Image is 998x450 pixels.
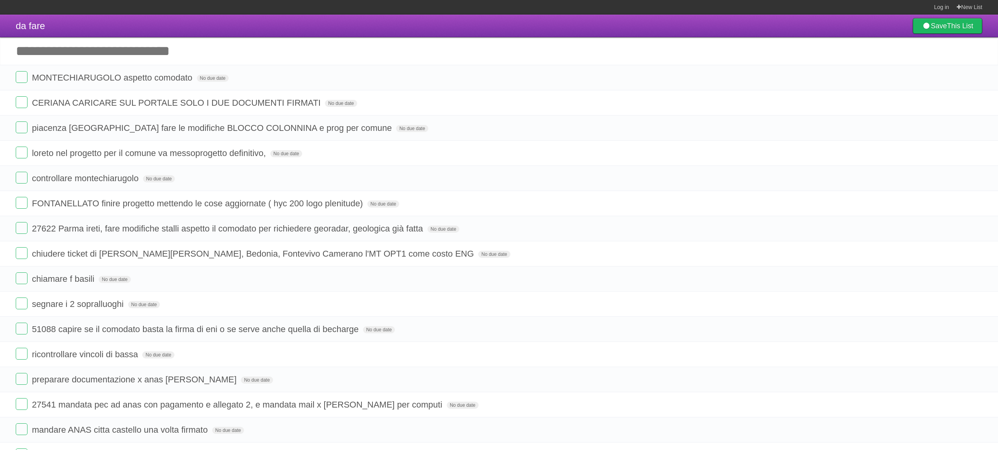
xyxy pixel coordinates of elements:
[32,349,140,359] span: ricontrollare vincoli di bassa
[396,125,428,132] span: No due date
[32,148,268,158] span: loreto nel progetto per il comune va messoprogetto definitivo,
[16,348,28,360] label: Done
[947,22,973,30] b: This List
[197,75,229,82] span: No due date
[32,224,425,233] span: 27622 Parma ireti, fare modifiche stalli aspetto il comodato per richiedere georadar, geologica g...
[99,276,130,283] span: No due date
[143,175,175,182] span: No due date
[16,147,28,158] label: Done
[32,249,476,259] span: chiudere ticket di [PERSON_NAME][PERSON_NAME], Bedonia, Fontevivo Camerano l'MT OPT1 come costo ENG
[16,298,28,309] label: Done
[325,100,357,107] span: No due date
[32,173,141,183] span: controllare montechiarugolo
[32,198,365,208] span: FONTANELLATO finire progetto mettendo le cose aggiornate ( hyc 200 logo plenitude)
[913,18,982,34] a: SaveThis List
[16,222,28,234] label: Done
[447,402,479,409] span: No due date
[367,200,399,208] span: No due date
[16,96,28,108] label: Done
[32,375,238,384] span: preparare documentazione x anas [PERSON_NAME]
[16,398,28,410] label: Done
[16,323,28,334] label: Done
[16,20,45,31] span: da fare
[32,98,323,108] span: CERIANA CARICARE SUL PORTALE SOLO I DUE DOCUMENTI FIRMATI
[241,377,273,384] span: No due date
[128,301,160,308] span: No due date
[32,73,194,83] span: MONTECHIARUGOLO aspetto comodato
[16,373,28,385] label: Done
[16,121,28,133] label: Done
[16,423,28,435] label: Done
[32,123,394,133] span: piacenza [GEOGRAPHIC_DATA] fare le modifiche BLOCCO COLONNINA e prog per comune
[142,351,174,358] span: No due date
[478,251,510,258] span: No due date
[270,150,302,157] span: No due date
[16,172,28,184] label: Done
[16,71,28,83] label: Done
[32,425,210,435] span: mandare ANAS citta castello una volta firmato
[16,272,28,284] label: Done
[427,226,459,233] span: No due date
[16,197,28,209] label: Done
[32,299,126,309] span: segnare i 2 sopralluoghi
[32,274,96,284] span: chiamare f basili
[363,326,395,333] span: No due date
[16,247,28,259] label: Done
[212,427,244,434] span: No due date
[32,400,444,410] span: 27541 mandata pec ad anas con pagamento e allegato 2, e mandata mail x [PERSON_NAME] per computi
[32,324,361,334] span: 51088 capire se il comodato basta la firma di eni o se serve anche quella di becharge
